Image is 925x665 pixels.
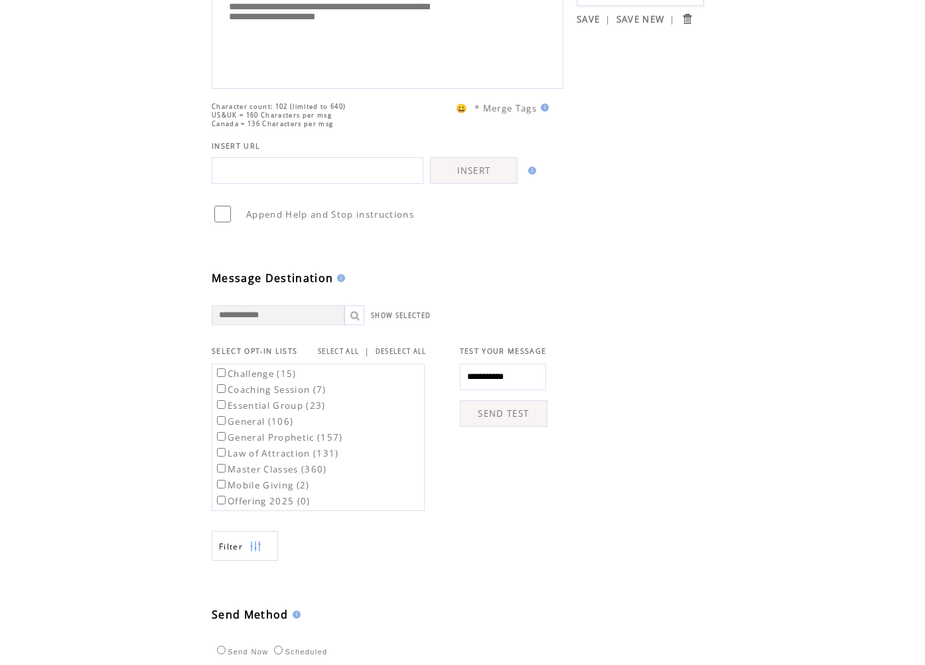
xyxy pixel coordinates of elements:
[219,541,243,552] span: Show filters
[214,415,293,427] label: General (106)
[318,347,359,356] a: SELECT ALL
[212,607,289,622] span: Send Method
[212,346,297,356] span: SELECT OPT-IN LISTS
[524,167,536,175] img: help.gif
[214,479,310,491] label: Mobile Giving (2)
[681,13,693,25] input: Submit
[217,368,226,377] input: Challenge (15)
[460,346,547,356] span: TEST YOUR MESSAGE
[474,102,537,114] span: * Merge Tags
[289,611,301,619] img: help.gif
[217,496,226,504] input: Offering 2025 (0)
[217,480,226,488] input: Mobile Giving (2)
[616,13,665,25] a: SAVE NEW
[214,495,311,507] label: Offering 2025 (0)
[217,400,226,409] input: Essential Group (23)
[212,271,333,285] span: Message Destination
[212,119,333,128] span: Canada = 136 Characters per msg
[333,274,345,282] img: help.gif
[271,648,327,656] label: Scheduled
[274,646,283,654] input: Scheduled
[217,646,226,654] input: Send Now
[212,102,346,111] span: Character count: 102 (limited to 640)
[460,400,547,427] a: SEND TEST
[249,532,261,561] img: filters.png
[605,13,610,25] span: |
[214,400,326,411] label: Essential Group (23)
[212,141,260,151] span: INSERT URL
[217,432,226,441] input: General Prophetic (157)
[217,416,226,425] input: General (106)
[376,347,427,356] a: DESELECT ALL
[217,384,226,393] input: Coaching Session (7)
[212,111,332,119] span: US&UK = 160 Characters per msg
[217,448,226,457] input: Law of Attraction (131)
[577,13,600,25] a: SAVE
[456,102,468,114] span: 😀
[212,531,278,561] a: Filter
[670,13,675,25] span: |
[430,157,518,184] a: INSERT
[537,104,549,111] img: help.gif
[371,311,431,320] a: SHOW SELECTED
[364,345,370,357] span: |
[214,431,343,443] label: General Prophetic (157)
[214,447,339,459] label: Law of Attraction (131)
[214,368,297,380] label: Challenge (15)
[214,384,326,396] label: Coaching Session (7)
[214,648,268,656] label: Send Now
[246,208,414,220] span: Append Help and Stop instructions
[217,464,226,473] input: Master Classes (360)
[214,463,327,475] label: Master Classes (360)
